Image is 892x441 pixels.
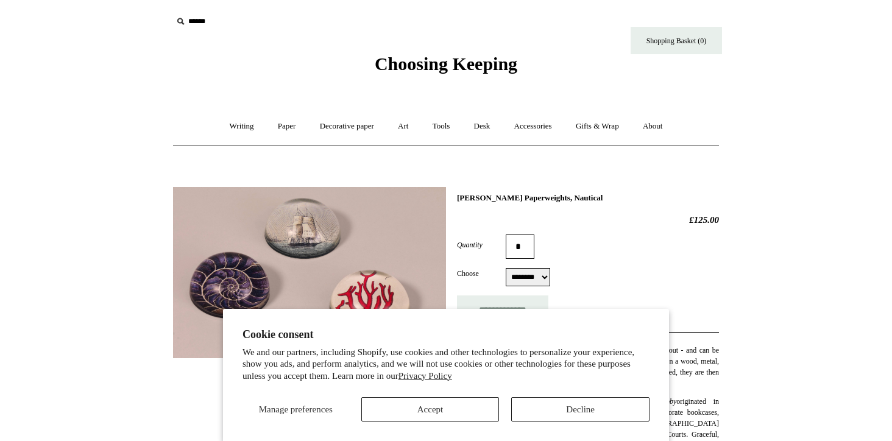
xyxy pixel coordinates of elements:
a: About [632,110,674,143]
h1: [PERSON_NAME] Paperweights, Nautical [457,193,719,203]
button: Accept [361,397,500,422]
a: Privacy Policy [398,371,452,381]
a: Accessories [503,110,563,143]
a: Writing [219,110,265,143]
span: Manage preferences [259,404,333,414]
a: Desk [463,110,501,143]
a: Paper [267,110,307,143]
a: Art [387,110,419,143]
a: Decorative paper [309,110,385,143]
a: Gifts & Wrap [565,110,630,143]
h2: Cookie consent [242,328,650,341]
a: Tools [422,110,461,143]
h2: £125.00 [457,214,719,225]
p: We and our partners, including Shopify, use cookies and other technologies to personalize your ex... [242,347,650,383]
span: Choosing Keeping [375,54,517,74]
button: Decline [511,397,650,422]
label: Quantity [457,239,506,250]
button: Manage preferences [242,397,349,422]
label: Choose [457,268,506,279]
img: John Derian Paperweights, Nautical [173,187,446,358]
a: Shopping Basket (0) [631,27,722,54]
a: Choosing Keeping [375,63,517,72]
